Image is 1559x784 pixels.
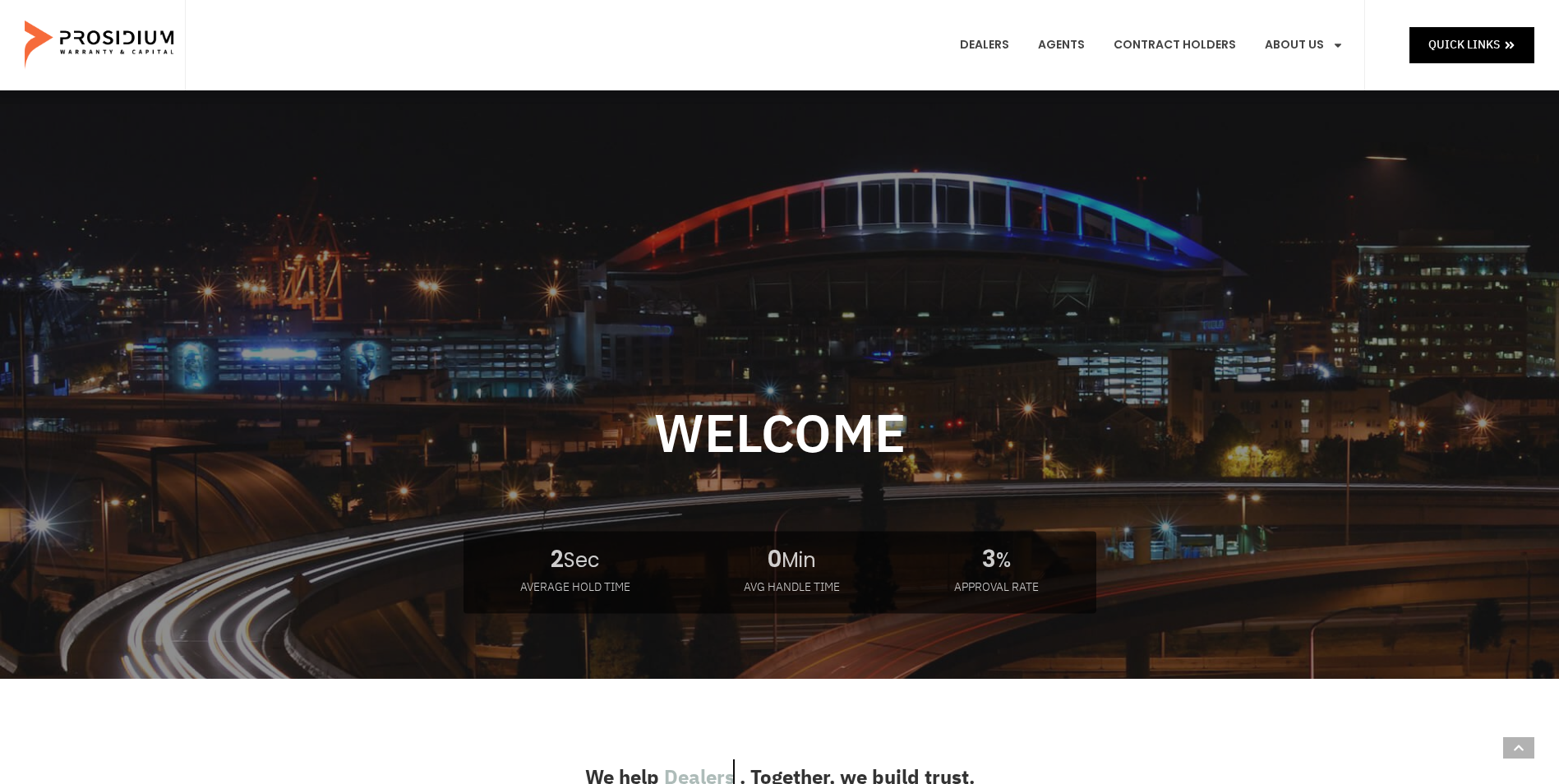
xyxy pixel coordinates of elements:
span: Quick Links [1428,35,1500,55]
a: Quick Links [1409,27,1534,62]
a: Agents [1026,15,1097,76]
a: About Us [1252,15,1356,76]
a: Contract Holders [1101,15,1248,76]
a: Dealers [948,15,1022,76]
nav: Menu [948,15,1356,76]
